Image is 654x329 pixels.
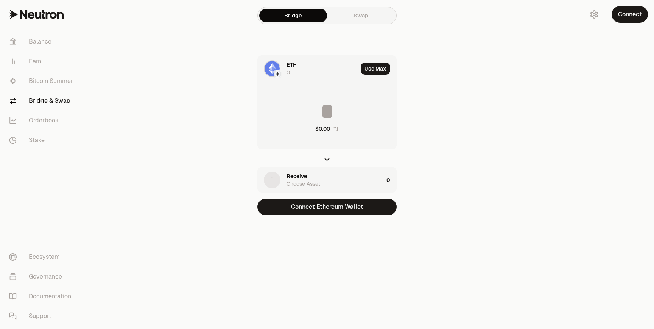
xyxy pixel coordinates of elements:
div: 0 [386,167,396,193]
div: ETH LogoEthereum LogoEthereum LogoETH0 [258,56,358,81]
button: Use Max [361,63,390,75]
div: 0 [287,69,290,76]
a: Bitcoin Summer [3,71,82,91]
a: Bridge & Swap [3,91,82,111]
div: Choose Asset [287,180,320,188]
div: ReceiveChoose Asset [258,167,383,193]
button: ReceiveChoose Asset0 [258,167,396,193]
a: Stake [3,130,82,150]
button: $0.00 [315,125,339,133]
img: Ethereum Logo [274,71,280,77]
img: ETH Logo [265,61,280,76]
a: Bridge [259,9,327,22]
div: Receive [287,172,307,180]
div: $0.00 [315,125,330,133]
a: Orderbook [3,111,82,130]
button: Connect [612,6,648,23]
a: Earn [3,52,82,71]
a: Balance [3,32,82,52]
a: Support [3,306,82,326]
a: Governance [3,267,82,287]
span: ETH [287,61,297,69]
a: Documentation [3,287,82,306]
button: Connect Ethereum Wallet [257,199,397,215]
a: Ecosystem [3,247,82,267]
a: Swap [327,9,395,22]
